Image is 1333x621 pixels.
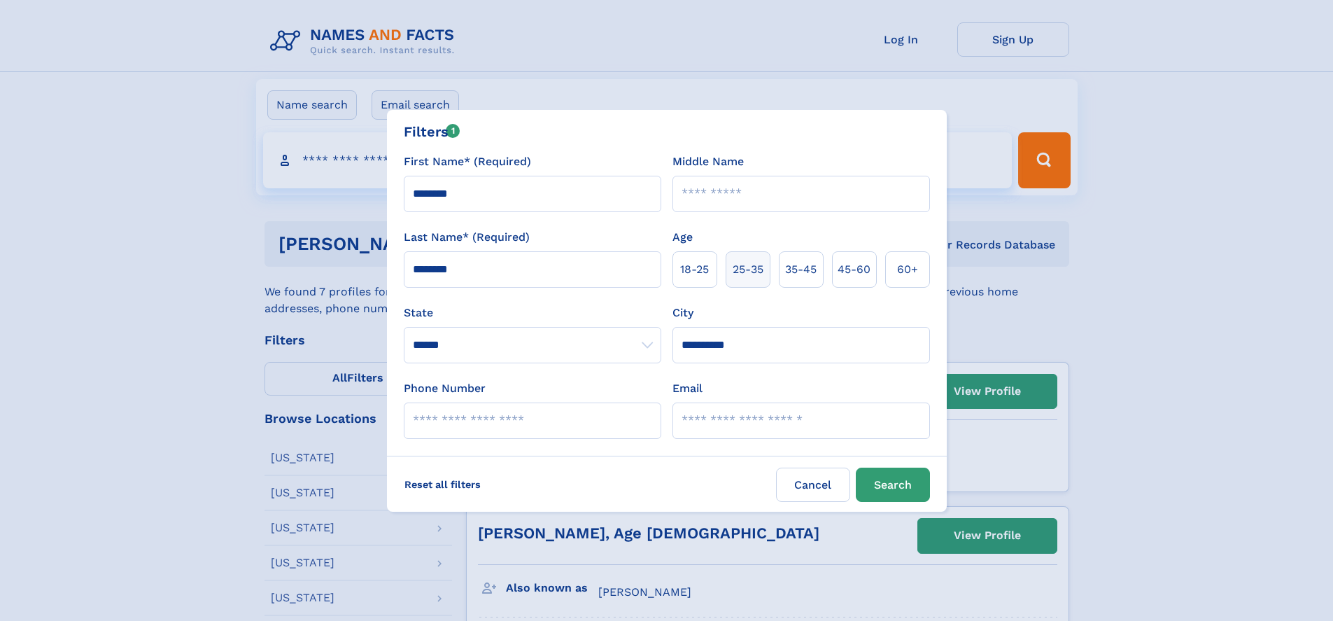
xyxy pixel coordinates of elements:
label: Last Name* (Required) [404,229,530,246]
label: Middle Name [672,153,744,170]
div: Filters [404,121,460,142]
label: State [404,305,661,321]
span: 25‑35 [733,261,763,278]
label: City [672,305,693,321]
label: Reset all filters [395,468,490,501]
label: Email [672,380,703,397]
span: 18‑25 [680,261,709,278]
label: Cancel [776,468,850,502]
span: 45‑60 [838,261,870,278]
span: 60+ [897,261,918,278]
label: Age [672,229,693,246]
label: First Name* (Required) [404,153,531,170]
span: 35‑45 [785,261,817,278]
button: Search [856,468,930,502]
label: Phone Number [404,380,486,397]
